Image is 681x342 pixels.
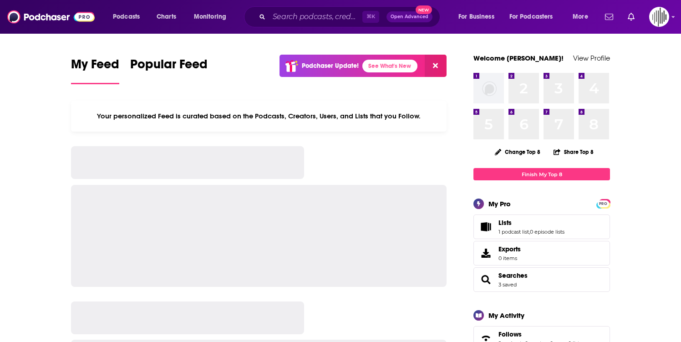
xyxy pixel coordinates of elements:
span: ⌘ K [362,11,379,23]
a: See What's New [362,60,417,72]
span: For Business [458,10,494,23]
span: Exports [498,245,521,253]
button: open menu [566,10,600,24]
div: Search podcasts, credits, & more... [253,6,449,27]
a: Finish My Top 8 [473,168,610,180]
span: Follows [498,330,522,338]
button: open menu [107,10,152,24]
a: Exports [473,241,610,265]
a: 1 podcast list [498,229,529,235]
div: My Activity [488,311,524,320]
span: Podcasts [113,10,140,23]
span: Charts [157,10,176,23]
a: My Feed [71,56,119,84]
img: User Profile [649,7,669,27]
a: Lists [477,220,495,233]
button: Change Top 8 [489,146,546,158]
span: For Podcasters [509,10,553,23]
a: Charts [151,10,182,24]
span: My Feed [71,56,119,77]
a: PRO [598,200,609,207]
a: Follows [498,330,582,338]
span: New [416,5,432,14]
input: Search podcasts, credits, & more... [269,10,362,24]
a: Welcome [PERSON_NAME]! [473,54,564,62]
span: 0 items [498,255,521,261]
img: Podchaser - Follow, Share and Rate Podcasts [7,8,95,26]
span: Lists [473,214,610,239]
a: Popular Feed [130,56,208,84]
span: Monitoring [194,10,226,23]
button: open menu [452,10,506,24]
a: 0 episode lists [530,229,564,235]
span: Exports [477,247,495,260]
span: Open Advanced [391,15,428,19]
a: Lists [498,219,564,227]
a: Searches [498,271,528,280]
span: Searches [473,267,610,292]
span: , [529,229,530,235]
button: Show profile menu [649,7,669,27]
button: open menu [188,10,238,24]
p: Podchaser Update! [302,62,359,70]
a: Show notifications dropdown [624,9,638,25]
span: Logged in as gpg2 [649,7,669,27]
span: More [573,10,588,23]
span: Lists [498,219,512,227]
button: Open AdvancedNew [386,11,432,22]
a: View Profile [573,54,610,62]
img: missing-image.png [473,73,504,103]
a: Show notifications dropdown [601,9,617,25]
button: open menu [503,10,566,24]
div: Your personalized Feed is curated based on the Podcasts, Creators, Users, and Lists that you Follow. [71,101,447,132]
span: Popular Feed [130,56,208,77]
div: My Pro [488,199,511,208]
a: 3 saved [498,281,517,288]
a: Searches [477,273,495,286]
button: Share Top 8 [553,143,594,161]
